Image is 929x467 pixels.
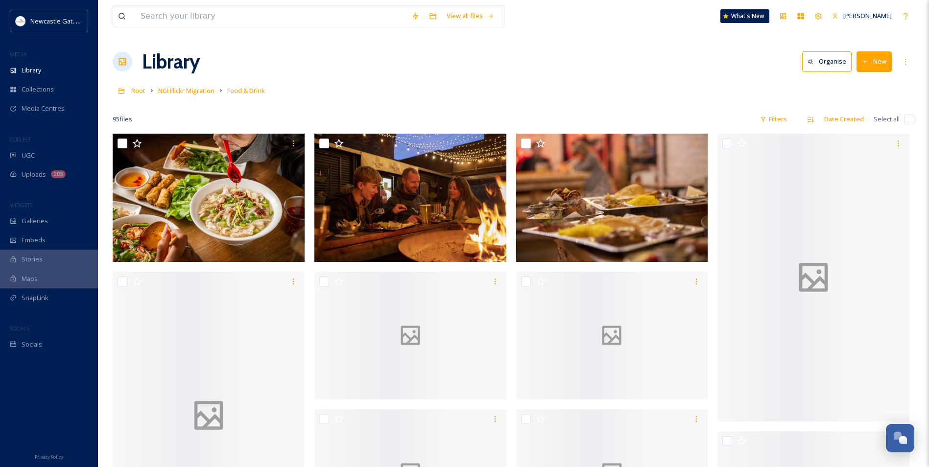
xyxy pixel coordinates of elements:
[22,216,48,226] span: Galleries
[131,86,145,95] span: Root
[874,115,900,124] span: Select all
[142,47,200,76] a: Library
[136,5,406,27] input: Search your library
[22,293,48,303] span: SnapLink
[720,9,769,23] a: What's New
[30,16,120,25] span: Newcastle Gateshead Initiative
[22,151,35,160] span: UGC
[113,134,305,262] img: ext_1738583274.145581_ben.h@phocafe.co.uk-202409_Pho_NewWebsite_713_MED.jpg
[22,85,54,94] span: Collections
[22,170,46,179] span: Uploads
[22,340,42,349] span: Socials
[22,104,65,113] span: Media Centres
[35,450,63,462] a: Privacy Policy
[51,170,66,178] div: 105
[10,136,31,143] span: COLLECT
[22,255,43,264] span: Stories
[819,110,869,129] div: Date Created
[857,51,892,71] button: New
[22,66,41,75] span: Library
[10,201,32,209] span: WIDGETS
[227,86,265,95] span: Food & Drink
[516,134,708,262] img: thali-tray-at-arch-2-street-food-ouseburn_51853937688_o.jpg
[442,6,499,25] a: View all files
[802,51,857,71] a: Organise
[16,16,25,26] img: DqD9wEUd_400x400.jpg
[886,424,914,452] button: Open Chat
[10,50,27,58] span: MEDIA
[802,51,852,71] button: Organise
[22,235,46,245] span: Embeds
[314,134,506,262] img: arch-2--thali-tray-ouseburn_51853853166_o.jpg
[113,115,132,124] span: 95 file s
[35,454,63,460] span: Privacy Policy
[827,6,897,25] a: [PERSON_NAME]
[22,274,38,283] span: Maps
[10,325,29,332] span: SOCIALS
[227,85,265,96] a: Food & Drink
[843,11,892,20] span: [PERSON_NAME]
[158,85,214,96] a: NGI Flickr Migration
[158,86,214,95] span: NGI Flickr Migration
[755,110,792,129] div: Filters
[131,85,145,96] a: Root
